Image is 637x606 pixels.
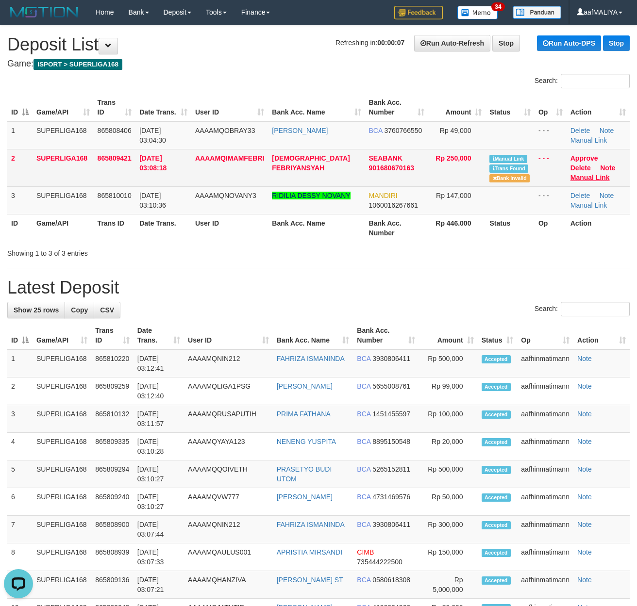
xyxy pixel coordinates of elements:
[603,35,630,51] a: Stop
[486,214,534,242] th: Status
[134,349,184,377] td: [DATE] 03:12:41
[377,39,404,47] strong: 00:00:07
[353,322,419,349] th: Bank Acc. Number: activate to sort column ascending
[357,548,374,556] span: CIMB
[570,192,590,199] a: Delete
[272,154,350,172] a: [DEMOGRAPHIC_DATA] FEBRIYANSYAH
[7,245,258,258] div: Showing 1 to 3 of 3 entries
[567,94,630,121] th: Action: activate to sort column ascending
[535,149,567,186] td: - - -
[600,192,614,199] a: Note
[491,2,504,11] span: 34
[561,74,630,88] input: Search:
[357,382,370,390] span: BCA
[94,302,120,318] a: CSV
[577,493,592,501] a: Note
[517,349,573,377] td: aafhinmatimann
[91,349,133,377] td: 865810220
[33,214,94,242] th: Game/API
[34,59,122,70] span: ISPORT > SUPERLIGA168
[600,164,615,172] a: Note
[369,201,418,209] span: Copy 1060016267661 to clipboard
[277,548,342,556] a: APRISTIA MIRSANDI
[98,127,132,134] span: 865808406
[365,214,429,242] th: Bank Acc. Number
[419,543,477,571] td: Rp 150,000
[517,488,573,516] td: aafhinmatimann
[7,5,81,19] img: MOTION_logo.png
[134,543,184,571] td: [DATE] 03:07:33
[535,302,630,316] label: Search:
[91,543,133,571] td: 865808939
[570,154,598,162] a: Approve
[535,94,567,121] th: Op: activate to sort column ascending
[517,543,573,571] td: aafhinmatimann
[134,488,184,516] td: [DATE] 03:10:27
[517,377,573,405] td: aafhinmatimann
[277,410,331,418] a: PRIMA FATHANA
[357,576,370,584] span: BCA
[184,571,273,599] td: AAAAMQHANZIVA
[570,127,590,134] a: Delete
[33,460,91,488] td: SUPERLIGA168
[537,35,601,51] a: Run Auto-DPS
[277,521,345,528] a: FAHRIZA ISMANINDA
[535,186,567,214] td: - - -
[184,516,273,543] td: AAAAMQNIN212
[577,465,592,473] a: Note
[184,488,273,516] td: AAAAMQVW777
[369,154,402,162] span: SEABANK
[482,549,511,557] span: Accepted
[184,460,273,488] td: AAAAMQQOIVETH
[419,571,477,599] td: Rp 5,000,000
[191,94,268,121] th: User ID: activate to sort column ascending
[33,516,91,543] td: SUPERLIGA168
[335,39,404,47] span: Refreshing in:
[91,516,133,543] td: 865808900
[7,59,630,69] h4: Game:
[513,6,561,19] img: panduan.png
[436,192,471,199] span: Rp 147,000
[277,355,345,362] a: FAHRIZA ISMANINDA
[369,127,383,134] span: BCA
[33,377,91,405] td: SUPERLIGA168
[414,35,490,51] a: Run Auto-Refresh
[7,349,33,377] td: 1
[357,465,370,473] span: BCA
[486,94,534,121] th: Status: activate to sort column ascending
[7,186,33,214] td: 3
[419,516,477,543] td: Rp 300,000
[457,6,498,19] img: Button%20Memo.svg
[535,74,630,88] label: Search:
[33,488,91,516] td: SUPERLIGA168
[71,306,88,314] span: Copy
[369,192,398,199] span: MANDIRI
[184,322,273,349] th: User ID: activate to sort column ascending
[419,377,477,405] td: Rp 99,000
[357,558,402,566] span: Copy 735444222500 to clipboard
[570,174,610,181] a: Manual Link
[384,127,422,134] span: Copy 3760766550 to clipboard
[134,322,184,349] th: Date Trans.: activate to sort column ascending
[535,214,567,242] th: Op
[33,543,91,571] td: SUPERLIGA168
[100,306,114,314] span: CSV
[135,94,191,121] th: Date Trans.: activate to sort column ascending
[577,548,592,556] a: Note
[489,155,527,163] span: Manually Linked
[134,516,184,543] td: [DATE] 03:07:44
[135,214,191,242] th: Date Trans.
[419,433,477,460] td: Rp 20,000
[517,322,573,349] th: Op: activate to sort column ascending
[184,433,273,460] td: AAAAMQYAYA123
[482,410,511,419] span: Accepted
[372,410,410,418] span: Copy 1451455597 to clipboard
[139,154,167,172] span: [DATE] 03:08:18
[65,302,94,318] a: Copy
[184,543,273,571] td: AAAAMQAULUS001
[7,322,33,349] th: ID: activate to sort column descending
[94,94,136,121] th: Trans ID: activate to sort column ascending
[372,382,410,390] span: Copy 5655008761 to clipboard
[33,322,91,349] th: Game/API: activate to sort column ascending
[517,460,573,488] td: aafhinmatimann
